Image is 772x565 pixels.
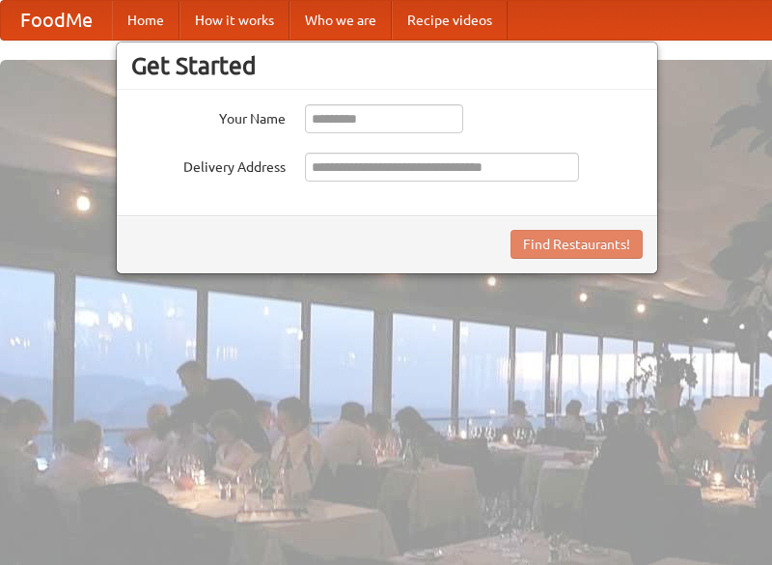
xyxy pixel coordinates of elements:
a: Who we are [289,1,392,40]
a: FoodMe [1,1,112,40]
button: Find Restaurants! [510,230,643,259]
a: How it works [179,1,289,40]
a: Recipe videos [392,1,508,40]
label: Delivery Address [131,153,286,177]
h3: Get Started [131,51,643,80]
a: Home [112,1,179,40]
label: Your Name [131,104,286,128]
